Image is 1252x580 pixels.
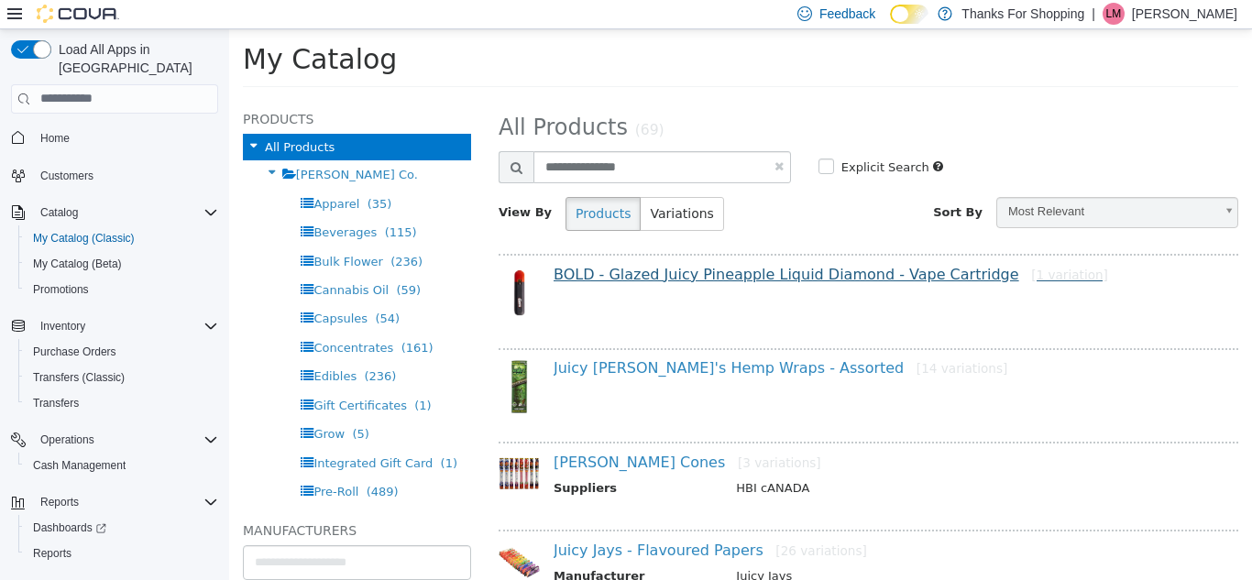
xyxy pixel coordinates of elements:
button: My Catalog (Beta) [18,251,225,277]
img: 150 [269,513,311,552]
span: Most Relevant [768,169,984,197]
span: My Catalog [14,14,168,46]
a: Dashboards [18,515,225,541]
span: (236) [161,225,193,239]
a: Juicy [PERSON_NAME]'s Hemp Wraps - Assorted[14 variations] [324,330,778,347]
span: (236) [135,340,167,354]
td: Juicy Jays [493,538,1000,561]
small: [3 variations] [509,426,592,441]
button: Reports [33,491,86,513]
span: Home [40,131,70,146]
span: Feedback [819,5,875,23]
a: Home [33,127,77,149]
span: Apparel [84,168,130,181]
span: Transfers [26,392,218,414]
span: Integrated Gift Card [84,427,203,441]
span: Transfers (Classic) [33,370,125,385]
p: Thanks For Shopping [961,3,1084,25]
button: Customers [4,162,225,189]
span: Promotions [26,279,218,301]
span: Dashboards [26,517,218,539]
input: Dark Mode [890,5,928,24]
span: Reports [26,542,218,564]
button: Reports [4,489,225,515]
button: Operations [4,427,225,453]
span: Transfers (Classic) [26,367,218,388]
button: Catalog [33,202,85,224]
button: Transfers [18,390,225,416]
button: Inventory [33,315,93,337]
span: (59) [167,254,192,268]
span: Customers [40,169,93,183]
span: LM [1106,3,1122,25]
span: (5) [123,398,139,411]
span: My Catalog (Classic) [26,227,218,249]
span: Cash Management [33,458,126,473]
th: Suppliers [324,450,493,473]
span: Bulk Flower [84,225,153,239]
span: Reports [33,546,71,561]
button: Inventory [4,313,225,339]
span: (1) [212,427,228,441]
span: Inventory [40,319,85,334]
small: [1 variation] [802,238,879,253]
span: Dashboards [33,520,106,535]
span: Transfers [33,396,79,410]
a: [PERSON_NAME] Cones[3 variations] [324,424,592,442]
a: Reports [26,542,79,564]
img: 150 [269,331,311,383]
img: 150 [269,425,311,462]
button: Cash Management [18,453,225,478]
span: Purchase Orders [33,345,116,359]
span: Operations [33,429,218,451]
button: Operations [33,429,102,451]
a: Purchase Orders [26,341,124,363]
small: [26 variations] [546,514,637,529]
span: Pre-Roll [84,455,129,469]
span: (1) [185,369,202,383]
button: Reports [18,541,225,566]
span: My Catalog (Classic) [33,231,135,246]
span: (35) [138,168,163,181]
span: Gift Certificates [84,369,178,383]
button: Transfers (Classic) [18,365,225,390]
span: Inventory [33,315,218,337]
button: My Catalog (Classic) [18,225,225,251]
span: Cash Management [26,454,218,476]
th: Manufacturer [324,538,493,561]
a: Transfers [26,392,86,414]
a: Juicy Jays - Flavoured Papers[26 variations] [324,512,638,530]
button: Promotions [18,277,225,302]
h5: Products [14,79,242,101]
span: Edibles [84,340,127,354]
span: [PERSON_NAME] Co. [67,138,189,152]
img: 150 [269,237,311,290]
a: My Catalog (Beta) [26,253,129,275]
span: Customers [33,164,218,187]
p: | [1092,3,1095,25]
span: (54) [146,282,170,296]
a: Dashboards [26,517,114,539]
button: Catalog [4,200,225,225]
span: Home [33,126,218,149]
span: Catalog [33,202,218,224]
span: All Products [36,111,105,125]
span: All Products [269,85,399,111]
span: Grow [84,398,115,411]
a: Customers [33,165,101,187]
h5: Manufacturers [14,490,242,512]
small: (69) [406,93,435,109]
div: Liam Mcauley [1103,3,1125,25]
span: Concentrates [84,312,164,325]
span: Operations [40,432,94,447]
span: My Catalog (Beta) [33,257,122,271]
span: Dark Mode [890,24,891,25]
span: My Catalog (Beta) [26,253,218,275]
span: Catalog [40,205,78,220]
button: Purchase Orders [18,339,225,365]
a: BOLD - Glazed Juicy Pineapple Liquid Diamond - Vape Cartridge[1 variation] [324,236,879,254]
label: Explicit Search [608,129,700,148]
a: Cash Management [26,454,133,476]
button: Home [4,125,225,151]
span: Beverages [84,196,148,210]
